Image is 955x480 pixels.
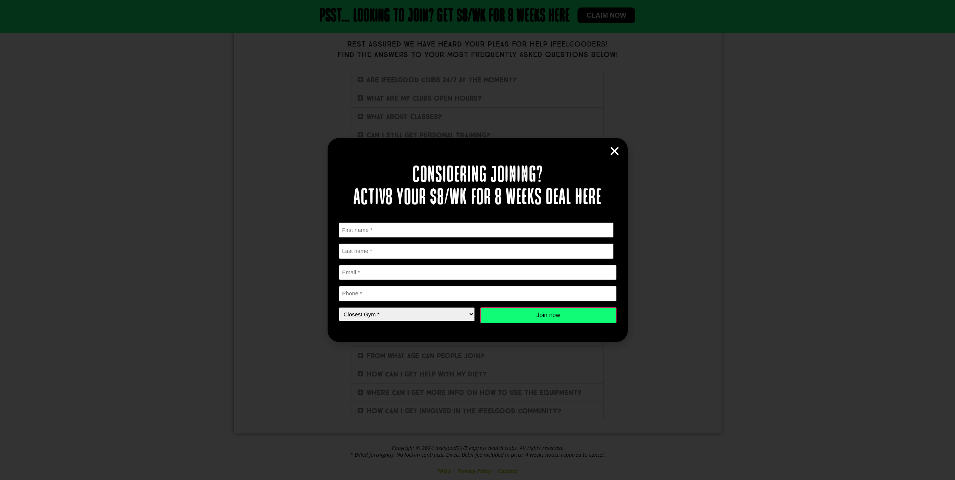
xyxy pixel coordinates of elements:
input: Join now [480,307,617,323]
a: Close [609,146,620,157]
input: First name * [339,223,614,238]
input: Phone * [339,286,617,301]
input: Email * [339,265,617,280]
input: Last name * [339,244,614,259]
h2: Considering joining? Activ8 your $8/wk for 8 weeks deal here [339,164,617,209]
